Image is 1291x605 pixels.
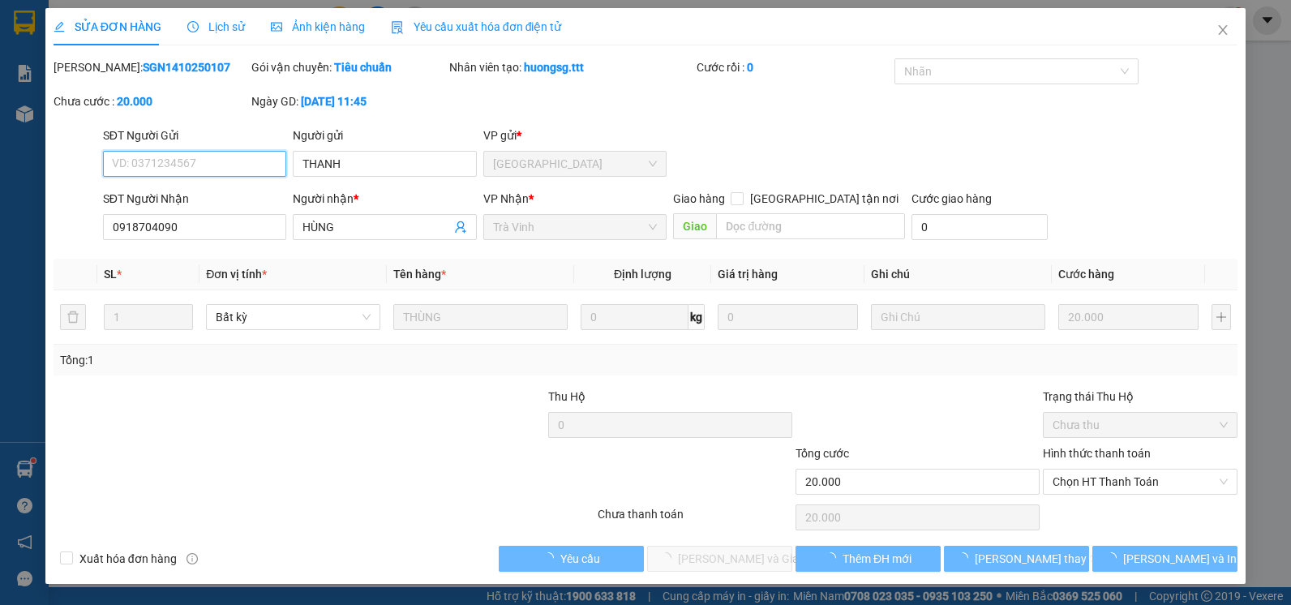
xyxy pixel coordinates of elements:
[864,259,1052,290] th: Ghi chú
[449,58,693,76] div: Nhân viên tạo:
[614,268,671,281] span: Định lượng
[334,61,392,74] b: Tiêu chuẩn
[103,190,287,208] div: SĐT Người Nhận
[796,447,849,460] span: Tổng cước
[718,268,778,281] span: Giá trị hàng
[54,92,248,110] div: Chưa cước :
[293,190,477,208] div: Người nhận
[187,553,198,564] span: info-circle
[117,95,152,108] b: 20.000
[596,505,794,534] div: Chưa thanh toán
[796,546,941,572] button: Thêm ĐH mới
[271,20,365,33] span: Ảnh kiện hàng
[271,21,282,32] span: picture
[1092,546,1237,572] button: [PERSON_NAME] và In
[716,213,904,239] input: Dọc đường
[393,304,568,330] input: VD: Bàn, Ghế
[301,95,367,108] b: [DATE] 11:45
[688,304,705,330] span: kg
[54,20,161,33] span: SỬA ĐƠN HÀNG
[1053,470,1228,494] span: Chọn HT Thanh Toán
[1105,552,1123,564] span: loading
[718,304,858,330] input: 0
[825,552,843,564] span: loading
[60,351,500,369] div: Tổng: 1
[1212,304,1231,330] button: plus
[744,190,905,208] span: [GEOGRAPHIC_DATA] tận nơi
[871,304,1045,330] input: Ghi Chú
[54,58,248,76] div: [PERSON_NAME]:
[548,390,585,403] span: Thu Hộ
[103,127,287,144] div: SĐT Người Gửi
[206,268,267,281] span: Đơn vị tính
[747,61,753,74] b: 0
[251,58,446,76] div: Gói vận chuyển:
[187,21,199,32] span: clock-circle
[216,305,371,329] span: Bất kỳ
[543,552,560,564] span: loading
[393,268,446,281] span: Tên hàng
[911,192,992,205] label: Cước giao hàng
[1058,268,1114,281] span: Cước hàng
[1200,8,1246,54] button: Close
[975,550,1104,568] span: [PERSON_NAME] thay đổi
[1123,550,1237,568] span: [PERSON_NAME] và In
[454,221,467,234] span: user-add
[104,268,117,281] span: SL
[187,20,245,33] span: Lịch sử
[1216,24,1229,36] span: close
[391,21,404,34] img: icon
[60,304,86,330] button: delete
[293,127,477,144] div: Người gửi
[673,192,725,205] span: Giao hàng
[944,546,1089,572] button: [PERSON_NAME] thay đổi
[54,21,65,32] span: edit
[251,92,446,110] div: Ngày GD:
[560,550,600,568] span: Yêu cầu
[73,550,183,568] span: Xuất hóa đơn hàng
[391,20,562,33] span: Yêu cầu xuất hóa đơn điện tử
[843,550,911,568] span: Thêm ĐH mới
[483,192,529,205] span: VP Nhận
[499,546,644,572] button: Yêu cầu
[493,215,658,239] span: Trà Vinh
[697,58,891,76] div: Cước rồi :
[911,214,1048,240] input: Cước giao hàng
[1053,413,1228,437] span: Chưa thu
[493,152,658,176] span: Sài Gòn
[647,546,792,572] button: [PERSON_NAME] và Giao hàng
[673,213,716,239] span: Giao
[143,61,230,74] b: SGN1410250107
[524,61,584,74] b: huongsg.ttt
[1043,388,1237,405] div: Trạng thái Thu Hộ
[1043,447,1151,460] label: Hình thức thanh toán
[483,127,667,144] div: VP gửi
[957,552,975,564] span: loading
[1058,304,1199,330] input: 0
